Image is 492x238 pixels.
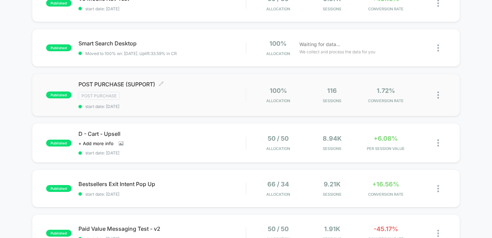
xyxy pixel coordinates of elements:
span: Allocation [266,146,290,151]
span: Sessions [307,7,357,11]
span: Allocation [266,98,290,103]
img: close [437,230,439,237]
span: 50 / 50 [268,135,289,142]
span: + Add more info [78,141,114,146]
img: close [437,185,439,192]
span: Allocation [266,7,290,11]
span: CONVERSION RATE [361,7,411,11]
span: 1.91k [324,225,340,232]
span: Post Purchase [78,92,120,100]
span: Allocation [266,51,290,56]
span: published [46,185,72,192]
span: 100% [269,40,287,47]
span: 1.72% [377,87,395,94]
span: Paid Value Messaging Test - v2 [78,225,246,232]
span: D - Cart - Upsell [78,130,246,137]
span: CONVERSION RATE [361,98,411,103]
span: start date: [DATE] [78,6,246,11]
span: published [46,230,72,237]
span: Smart Search Desktop [78,40,246,47]
img: close [437,139,439,147]
span: We collect and process the data for you [299,48,375,55]
span: +6.08% [374,135,398,142]
span: 9.21k [324,181,341,188]
span: -45.17% [374,225,398,232]
img: close [437,44,439,52]
span: published [46,44,72,51]
span: Bestsellers Exit Intent Pop Up [78,181,246,187]
span: 66 / 34 [267,181,289,188]
span: Sessions [307,146,357,151]
span: Sessions [307,192,357,197]
span: start date: [DATE] [78,192,246,197]
span: 116 [327,87,337,94]
span: published [46,91,72,98]
span: 8.94k [323,135,342,142]
span: 100% [270,87,287,94]
img: close [437,91,439,99]
span: POST PURCHASE (SUPPORT) [78,81,246,88]
span: Moved to 100% on: [DATE] . Uplift: 33.59% in CR [85,51,177,56]
span: Sessions [307,98,357,103]
span: PER SESSION VALUE [361,146,411,151]
span: +16.56% [372,181,399,188]
span: 50 / 50 [268,225,289,232]
span: start date: [DATE] [78,150,246,155]
span: start date: [DATE] [78,104,246,109]
span: CONVERSION RATE [361,192,411,197]
span: published [46,140,72,147]
span: Allocation [266,192,290,197]
span: Waiting for data... [299,41,340,48]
